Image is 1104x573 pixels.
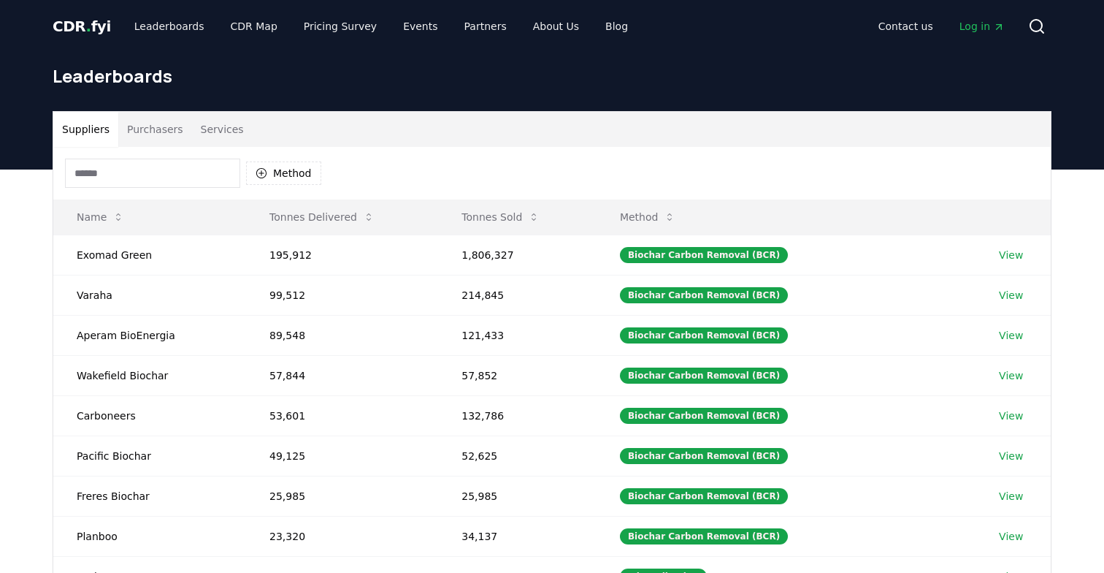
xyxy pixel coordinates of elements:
div: Biochar Carbon Removal (BCR) [620,247,788,263]
button: Tonnes Delivered [258,202,386,232]
td: 57,844 [246,355,438,395]
a: View [999,368,1023,383]
td: Pacific Biochar [53,436,246,476]
a: Blog [594,13,640,39]
div: Biochar Carbon Removal (BCR) [620,448,788,464]
div: Biochar Carbon Removal (BCR) [620,408,788,424]
div: Biochar Carbon Removal (BCR) [620,488,788,504]
h1: Leaderboards [53,64,1051,88]
td: Varaha [53,275,246,315]
a: Pricing Survey [292,13,388,39]
td: 1,806,327 [438,235,597,275]
a: CDR Map [219,13,289,39]
td: Planboo [53,516,246,556]
td: 52,625 [438,436,597,476]
span: . [86,18,91,35]
a: Events [391,13,449,39]
td: 121,433 [438,315,597,355]
a: Contact us [867,13,945,39]
div: Biochar Carbon Removal (BCR) [620,528,788,544]
td: 23,320 [246,516,438,556]
td: 89,548 [246,315,438,355]
a: View [999,409,1023,423]
td: Wakefield Biochar [53,355,246,395]
a: View [999,449,1023,463]
nav: Main [867,13,1016,39]
a: CDR.fyi [53,16,111,37]
td: 195,912 [246,235,438,275]
button: Suppliers [53,112,118,147]
td: 53,601 [246,395,438,436]
span: Log in [959,19,1005,34]
a: View [999,248,1023,262]
td: 25,985 [246,476,438,516]
td: Aperam BioEnergia [53,315,246,355]
button: Name [65,202,136,232]
a: View [999,328,1023,343]
td: Carboneers [53,395,246,436]
div: Biochar Carbon Removal (BCR) [620,287,788,303]
nav: Main [123,13,640,39]
a: Log in [948,13,1016,39]
a: View [999,288,1023,303]
td: Exomad Green [53,235,246,275]
td: 57,852 [438,355,597,395]
span: CDR fyi [53,18,111,35]
a: Partners [453,13,518,39]
td: Freres Biochar [53,476,246,516]
button: Method [246,162,321,185]
td: 25,985 [438,476,597,516]
a: Leaderboards [123,13,216,39]
button: Tonnes Sold [450,202,551,232]
td: 214,845 [438,275,597,315]
div: Biochar Carbon Removal (BCR) [620,368,788,384]
a: About Us [521,13,591,39]
td: 132,786 [438,395,597,436]
button: Method [608,202,688,232]
button: Purchasers [118,112,192,147]
td: 34,137 [438,516,597,556]
td: 49,125 [246,436,438,476]
td: 99,512 [246,275,438,315]
div: Biochar Carbon Removal (BCR) [620,327,788,344]
button: Services [192,112,253,147]
a: View [999,529,1023,544]
a: View [999,489,1023,504]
